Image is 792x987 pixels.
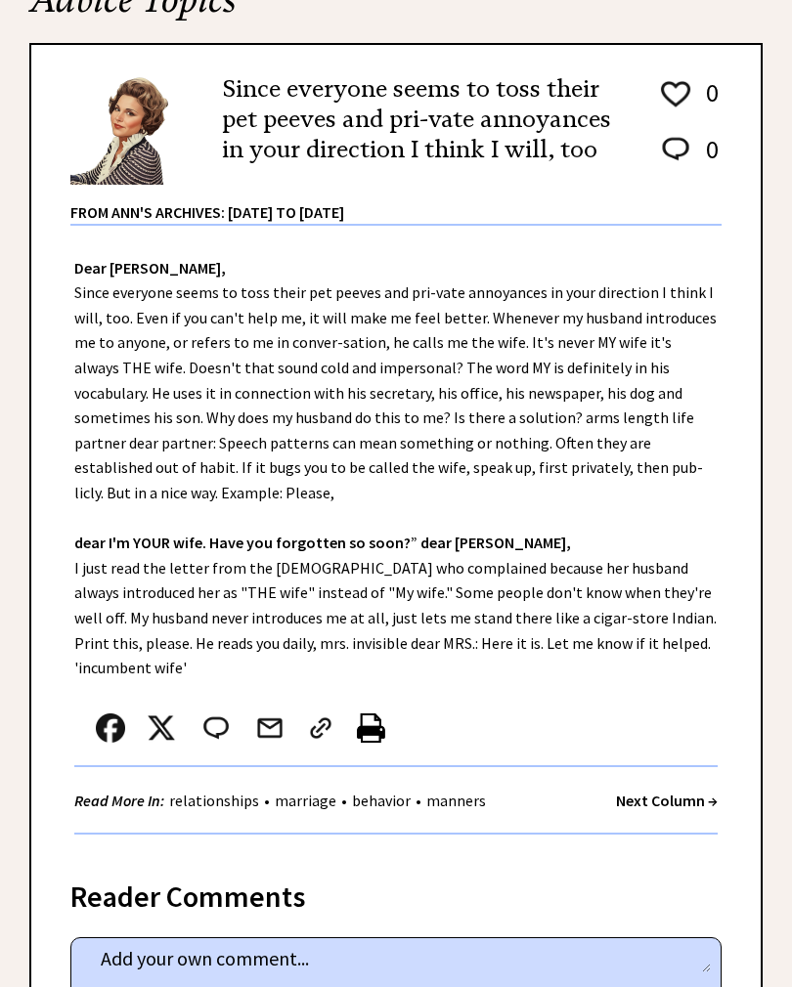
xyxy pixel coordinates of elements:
[199,713,233,743] img: message_round%202.png
[347,791,416,810] a: behavior
[70,74,193,185] img: Ann6%20v2%20small.png
[696,76,720,131] td: 0
[70,187,722,224] div: From Ann's Archives: [DATE] to [DATE]
[421,791,491,810] a: manners
[70,876,722,907] div: Reader Comments
[74,533,571,552] strong: dear I'm YOUR wife. Have you forgotten so soon?” dear [PERSON_NAME],
[147,713,176,743] img: x_small.png
[31,226,761,854] div: Since everyone seems to toss their pet peeves and pri-vate annoyances in your direction I think I...
[74,791,164,810] strong: Read More In:
[696,133,720,185] td: 0
[658,77,693,111] img: heart_outline%201.png
[74,789,491,813] div: • • •
[306,713,335,743] img: link_02.png
[74,258,226,278] strong: Dear [PERSON_NAME],
[164,791,264,810] a: relationships
[616,791,718,810] a: Next Column →
[658,134,693,165] img: message_round%202.png
[255,713,285,743] img: mail.png
[270,791,341,810] a: marriage
[357,713,385,743] img: printer%20icon.png
[96,713,125,743] img: facebook.png
[222,74,629,166] h2: Since everyone seems to toss their pet peeves and pri-vate annoyances in your direction I think I...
